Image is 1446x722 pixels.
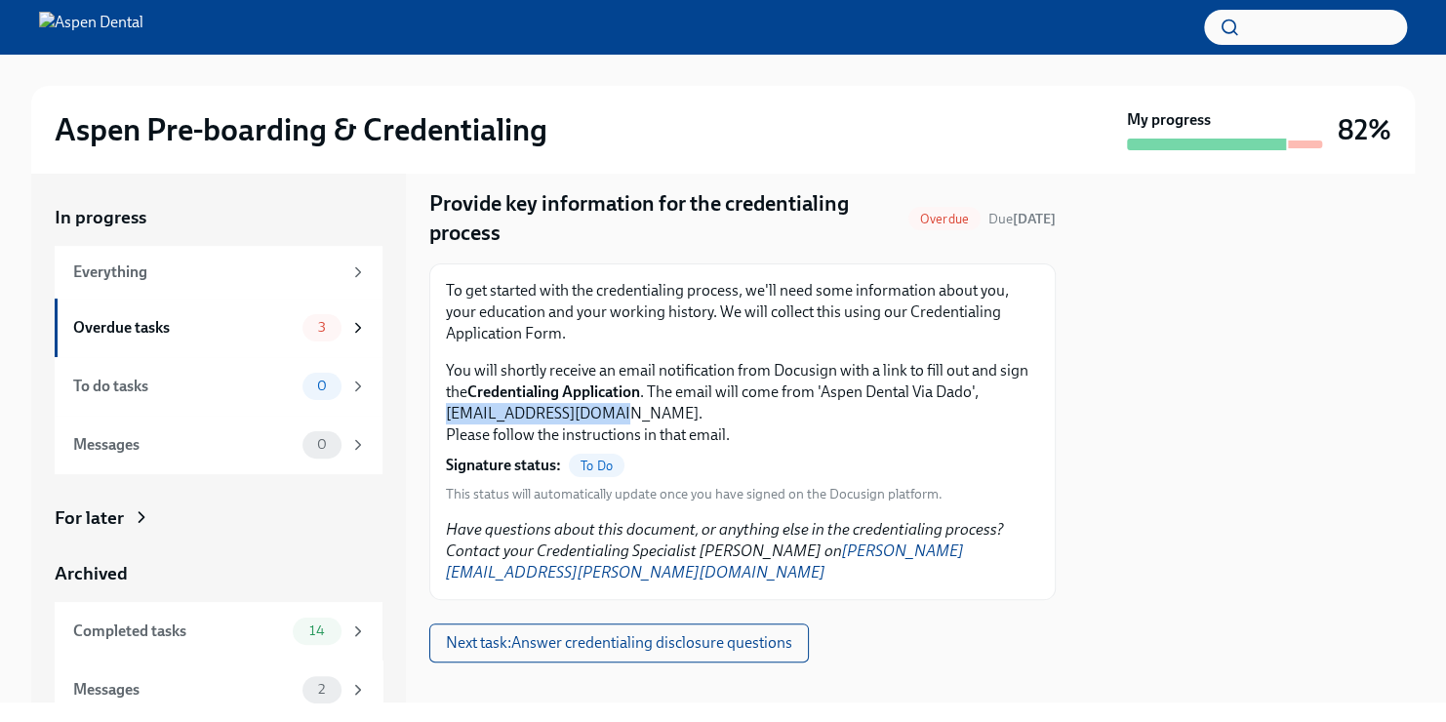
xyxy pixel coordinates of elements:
[55,205,382,230] a: In progress
[305,379,339,393] span: 0
[446,360,1039,446] p: You will shortly receive an email notification from Docusign with a link to fill out and sign the...
[55,602,382,661] a: Completed tasks14
[1013,211,1056,227] strong: [DATE]
[298,623,336,638] span: 14
[55,299,382,357] a: Overdue tasks3
[429,189,901,248] h4: Provide key information for the credentialing process
[569,459,624,473] span: To Do
[55,416,382,474] a: Messages0
[55,505,382,531] a: For later
[73,679,295,701] div: Messages
[988,211,1056,227] span: Due
[73,317,295,339] div: Overdue tasks
[73,434,295,456] div: Messages
[908,212,981,226] span: Overdue
[467,382,640,401] strong: Credentialing Application
[73,261,341,283] div: Everything
[73,621,285,642] div: Completed tasks
[446,633,792,653] span: Next task : Answer credentialing disclosure questions
[446,455,561,476] strong: Signature status:
[55,357,382,416] a: To do tasks0
[446,280,1039,344] p: To get started with the credentialing process, we'll need some information about you, your educat...
[1127,109,1211,131] strong: My progress
[1338,112,1391,147] h3: 82%
[446,520,1004,582] em: Have questions about this document, or anything else in the credentialing process? Contact your C...
[55,661,382,719] a: Messages2
[305,437,339,452] span: 0
[55,505,124,531] div: For later
[73,376,295,397] div: To do tasks
[55,561,382,586] a: Archived
[55,246,382,299] a: Everything
[429,623,809,662] button: Next task:Answer credentialing disclosure questions
[39,12,143,43] img: Aspen Dental
[988,210,1056,228] span: July 20th, 2025 09:00
[55,110,547,149] h2: Aspen Pre-boarding & Credentialing
[306,320,338,335] span: 3
[446,485,943,503] span: This status will automatically update once you have signed on the Docusign platform.
[306,682,337,697] span: 2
